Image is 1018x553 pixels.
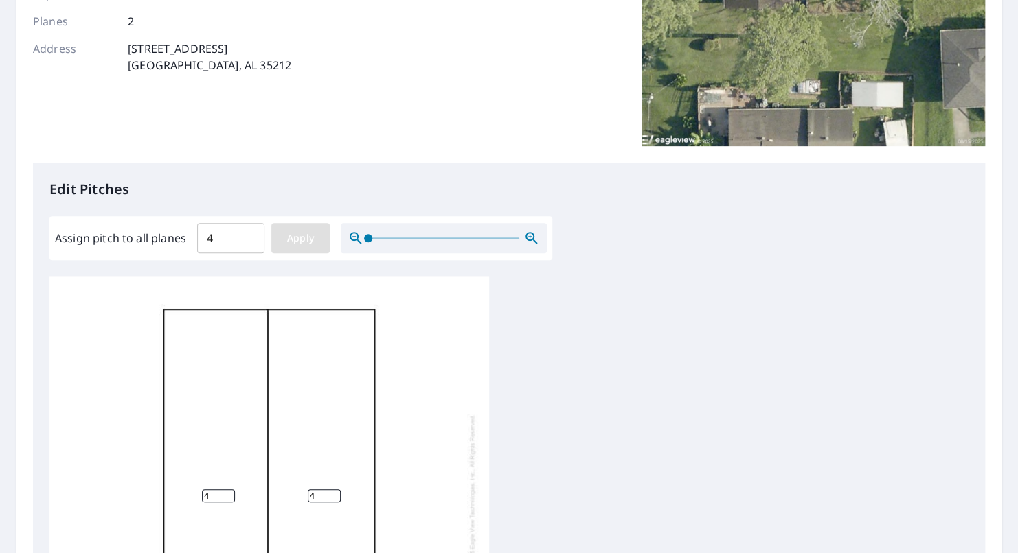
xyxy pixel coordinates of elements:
p: Address [33,40,115,73]
label: Assign pitch to all planes [55,230,186,246]
p: Edit Pitches [49,179,969,200]
p: [STREET_ADDRESS] [GEOGRAPHIC_DATA], AL 35212 [128,40,291,73]
p: 2 [128,13,134,30]
input: 00.0 [197,219,264,257]
button: Apply [271,223,330,253]
span: Apply [282,230,319,247]
p: Planes [33,13,115,30]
